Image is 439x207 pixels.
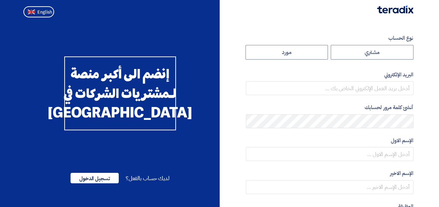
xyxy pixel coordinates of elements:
label: نوع الحساب [246,34,414,42]
img: en-US.png [28,9,35,15]
span: تسجيل الدخول [71,173,119,183]
button: English [23,6,54,17]
div: إنضم الى أكبر منصة لـمشتريات الشركات في [GEOGRAPHIC_DATA] [64,56,176,130]
input: أدخل بريد العمل الإلكتروني الخاص بك ... [246,81,414,95]
label: أنشئ كلمة مرور لحسابك [246,103,414,112]
label: البريد الإلكتروني [246,71,414,79]
input: أدخل الإسم الاول ... [246,147,414,161]
a: تسجيل الدخول [71,174,119,183]
span: English [37,10,52,15]
input: أدخل الإسم الاخير ... [246,180,414,194]
label: الإسم الاخير [246,169,414,177]
span: لديك حساب بالفعل؟ [126,174,169,183]
img: Teradix logo [377,6,414,14]
label: مشتري [331,45,414,60]
label: مورد [246,45,328,60]
label: الإسم الاول [246,137,414,145]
